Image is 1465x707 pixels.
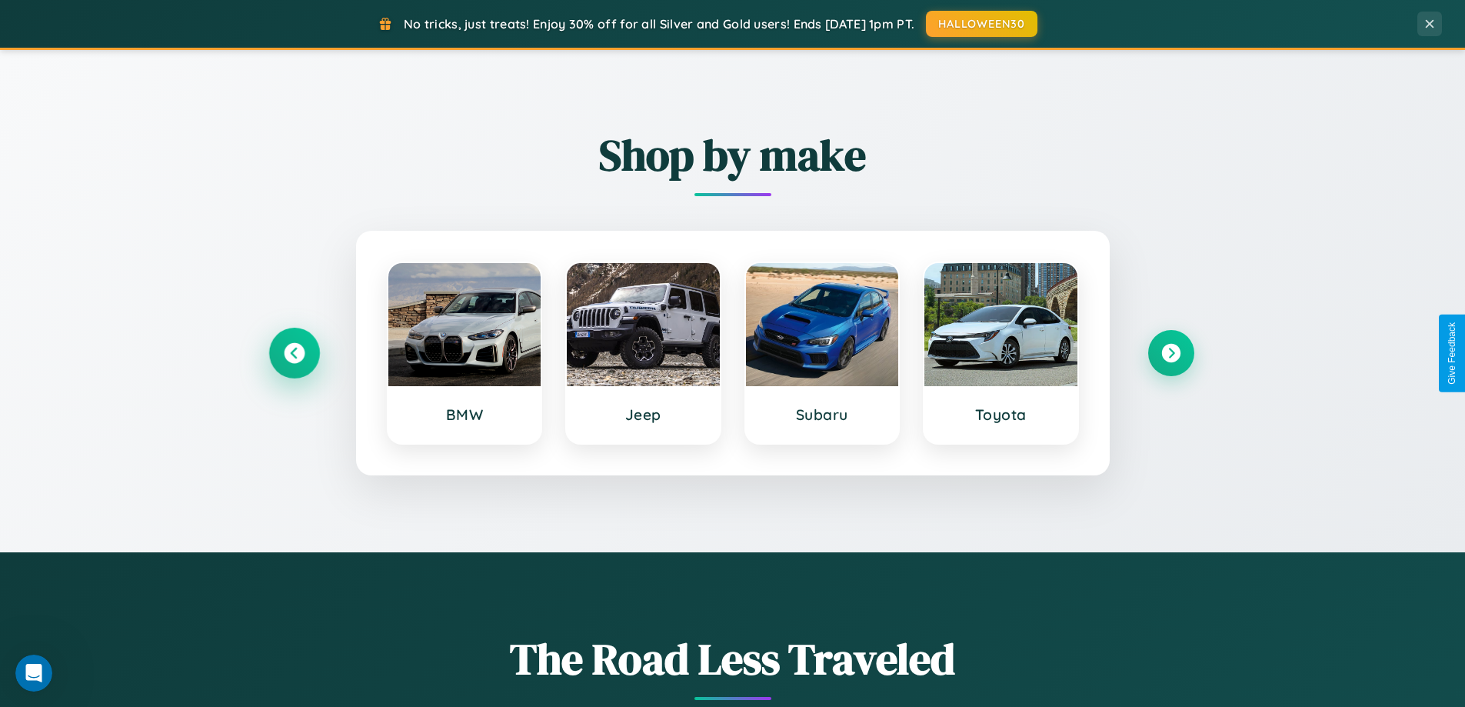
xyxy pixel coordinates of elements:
[15,655,52,692] iframe: Intercom live chat
[926,11,1037,37] button: HALLOWEEN30
[404,405,526,424] h3: BMW
[271,629,1194,689] h1: The Road Less Traveled
[940,405,1062,424] h3: Toyota
[761,405,884,424] h3: Subaru
[404,16,914,32] span: No tricks, just treats! Enjoy 30% off for all Silver and Gold users! Ends [DATE] 1pm PT.
[1447,322,1457,385] div: Give Feedback
[271,125,1194,185] h2: Shop by make
[582,405,704,424] h3: Jeep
